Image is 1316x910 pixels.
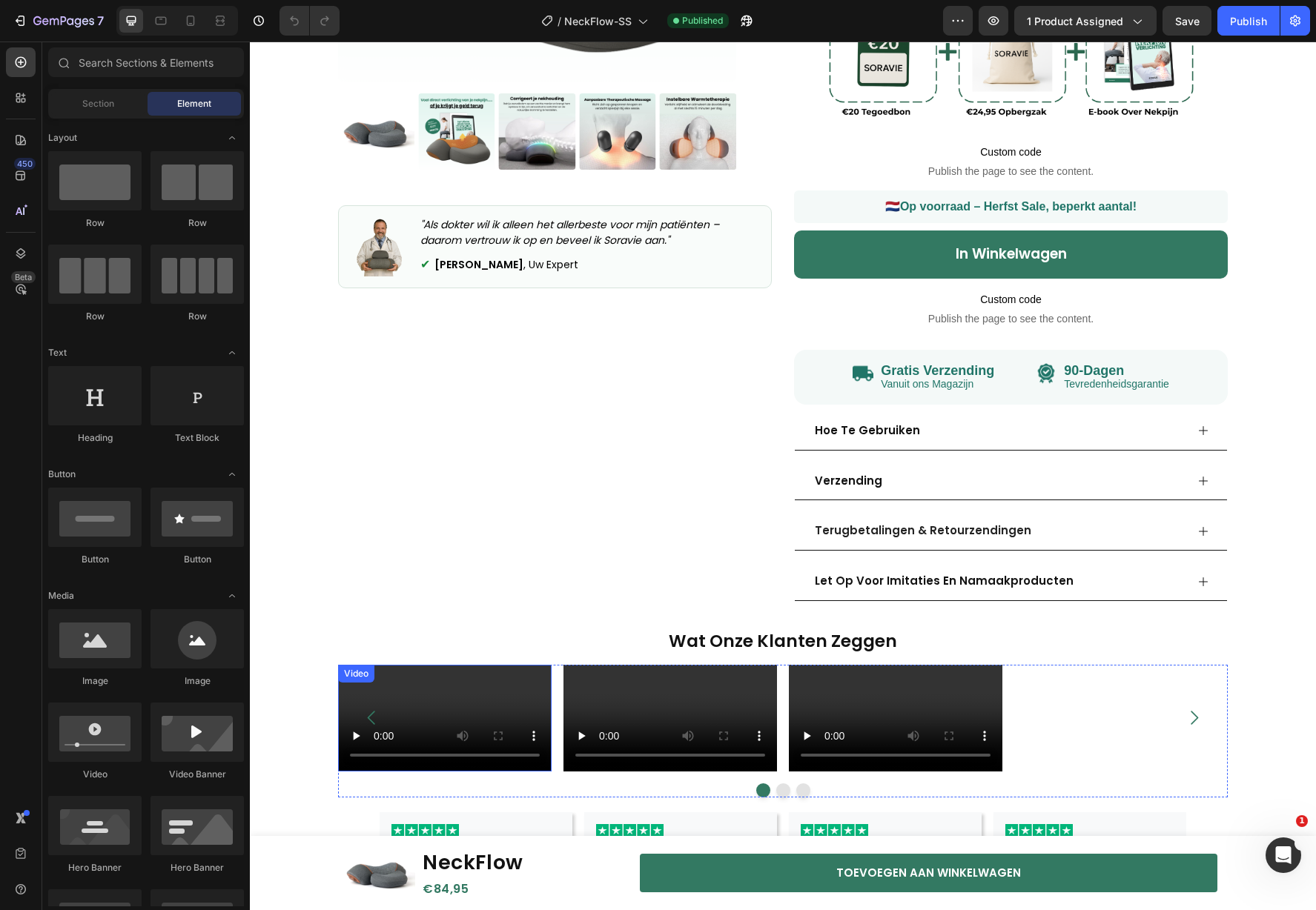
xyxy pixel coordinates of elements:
div: Hero Banner [151,861,244,874]
span: Tevredenheidsgarantie [814,336,919,350]
span: Element [177,97,211,110]
span: Text [48,346,67,359]
img: TP_1.png [755,783,823,795]
div: Row [48,216,142,230]
strong: Terugbetalingen & Retourzendingen [565,481,781,496]
div: Image [48,674,142,688]
button: <span style="font-size:15px;"><strong>TOEVOEGEN AAN WINKELWAGEN</strong></span> [390,812,968,851]
div: €84,95 [171,837,275,858]
span: Toggle open [220,126,244,150]
span: Op voorraad – Herfst Sale, beperkt aantal! [650,159,887,171]
span: Section [82,97,114,110]
span: Publish the page to see the content. [544,270,978,285]
img: TP_1.png [142,783,209,795]
div: Publish [1230,13,1267,29]
span: Toggle open [220,584,244,608]
button: Carousel Next Arrow [922,654,966,698]
button: Dot [546,742,561,756]
iframe: Design area [250,41,1316,910]
span: Custom code [544,102,978,119]
div: Video [48,768,142,781]
div: Row [151,216,244,230]
strong: 90-Dagen [814,322,919,337]
div: Video Banner [151,768,244,781]
strong: Verzending [565,431,632,447]
div: In Winkelwagen [706,200,817,225]
span: Publish the page to see the content. [544,122,978,137]
span: Vanuit ons Magazijn [631,336,744,350]
strong: Let Op Voor Imitaties En Namaakproducten [565,531,824,547]
div: 450 [14,158,36,170]
p: 7 [97,12,104,30]
span: Custom code [544,249,978,267]
span: 1 product assigned [1027,13,1123,29]
span: Layout [48,131,77,145]
button: Dot [506,742,520,756]
div: Hero Banner [48,861,142,874]
strong: TOEVOEGEN AAN WINKELWAGEN [586,823,771,839]
span: / [558,13,561,29]
img: TP_1.png [551,783,618,795]
div: Text Block [151,431,244,445]
button: Publish [1217,6,1280,36]
button: Save [1163,6,1211,36]
span: 1 [1296,815,1308,827]
span: NeckFlow-SS [564,13,632,29]
div: Row [151,310,244,323]
video: Video [314,623,527,730]
strong: Hoe Te Gebruiken [565,381,670,396]
span: Save [1175,15,1200,27]
div: Image [151,674,244,688]
button: 7 [6,6,110,36]
button: In Winkelwagen [544,189,978,236]
div: Video [91,625,122,639]
div: Button [151,553,244,566]
div: 🇳🇱 [544,149,978,182]
div: Beta [11,271,36,283]
div: Heading [48,431,142,445]
span: Toggle open [220,341,244,365]
div: Undo/Redo [280,6,340,36]
span: Media [48,589,74,602]
h1: NeckFlow [171,805,275,838]
video: Video [539,623,753,730]
input: Search Sections & Elements [48,47,244,77]
iframe: Intercom live chat [1266,837,1301,873]
video: Video [88,623,302,730]
button: Carousel Back Arrow [100,654,144,698]
img: TP_1.png [346,783,414,795]
div: Button [48,553,142,566]
button: Dot [526,742,540,756]
strong: Wat Onze Klanten Zeggen [419,588,647,611]
span: Published [682,14,723,27]
strong: Gratis Verzending [631,322,744,337]
span: Button [48,468,76,481]
span: Toggle open [220,462,244,486]
div: Row [48,310,142,323]
button: 1 product assigned [1014,6,1157,36]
